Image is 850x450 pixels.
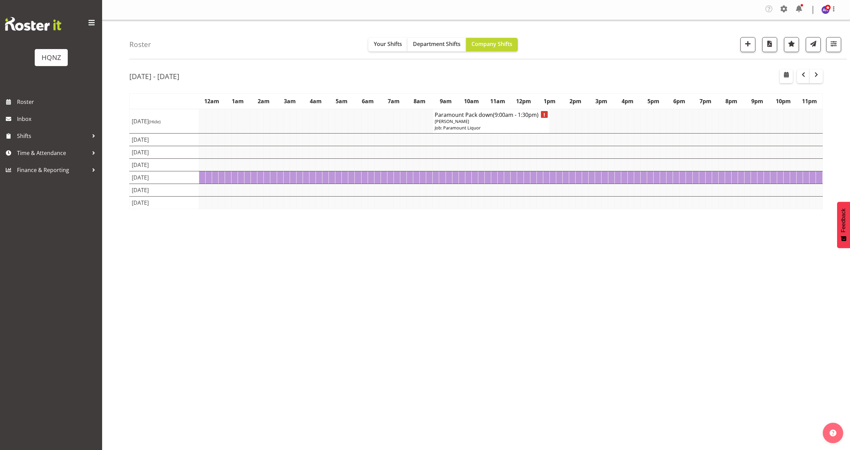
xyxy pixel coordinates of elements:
span: Shifts [17,131,89,141]
th: 6am [355,94,381,109]
th: 4am [303,94,328,109]
span: Roster [17,97,99,107]
th: 2pm [562,94,588,109]
th: 5am [329,94,355,109]
h4: Paramount Pack down [435,111,547,118]
img: Rosterit website logo [5,17,61,31]
th: 12am [199,94,225,109]
th: 11pm [796,94,822,109]
h4: Roster [129,41,151,48]
button: Select a specific date within the roster. [780,69,793,83]
th: 10am [459,94,484,109]
p: Job: Paramount Liquor [435,125,547,131]
th: 11am [485,94,511,109]
th: 5pm [640,94,666,109]
button: Department Shifts [407,38,466,51]
th: 1am [225,94,251,109]
td: [DATE] [130,146,199,159]
span: Feedback [840,208,847,232]
span: (9:00am - 1:30pm) [493,111,539,119]
th: 8pm [718,94,744,109]
button: Add a new shift [740,37,755,52]
span: Company Shifts [471,40,512,48]
th: 3pm [589,94,614,109]
td: [DATE] [130,134,199,146]
th: 6pm [667,94,692,109]
th: 1pm [536,94,562,109]
button: Highlight an important date within the roster. [784,37,799,52]
button: Filter Shifts [826,37,841,52]
th: 3am [277,94,303,109]
td: [DATE] [130,184,199,197]
img: alanna-haysmith10795.jpg [821,6,830,14]
button: Download a PDF of the roster according to the set date range. [762,37,777,52]
td: [DATE] [130,159,199,171]
th: 4pm [614,94,640,109]
td: [DATE] [130,171,199,184]
span: Inbox [17,114,99,124]
th: 7pm [692,94,718,109]
span: [PERSON_NAME] [435,118,469,124]
div: HQNZ [42,52,61,63]
th: 12pm [511,94,536,109]
th: 2am [251,94,277,109]
th: 8am [407,94,433,109]
th: 10pm [770,94,796,109]
td: [DATE] [130,109,199,134]
td: [DATE] [130,197,199,209]
span: Time & Attendance [17,148,89,158]
h2: [DATE] - [DATE] [129,72,179,81]
span: Finance & Reporting [17,165,89,175]
img: help-xxl-2.png [830,430,836,436]
button: Your Shifts [368,38,407,51]
button: Company Shifts [466,38,518,51]
span: Your Shifts [374,40,402,48]
button: Feedback - Show survey [837,202,850,248]
span: (Hide) [149,119,161,125]
span: Department Shifts [413,40,461,48]
th: 9pm [744,94,770,109]
button: Send a list of all shifts for the selected filtered period to all rostered employees. [806,37,821,52]
th: 7am [381,94,406,109]
th: 9am [433,94,459,109]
